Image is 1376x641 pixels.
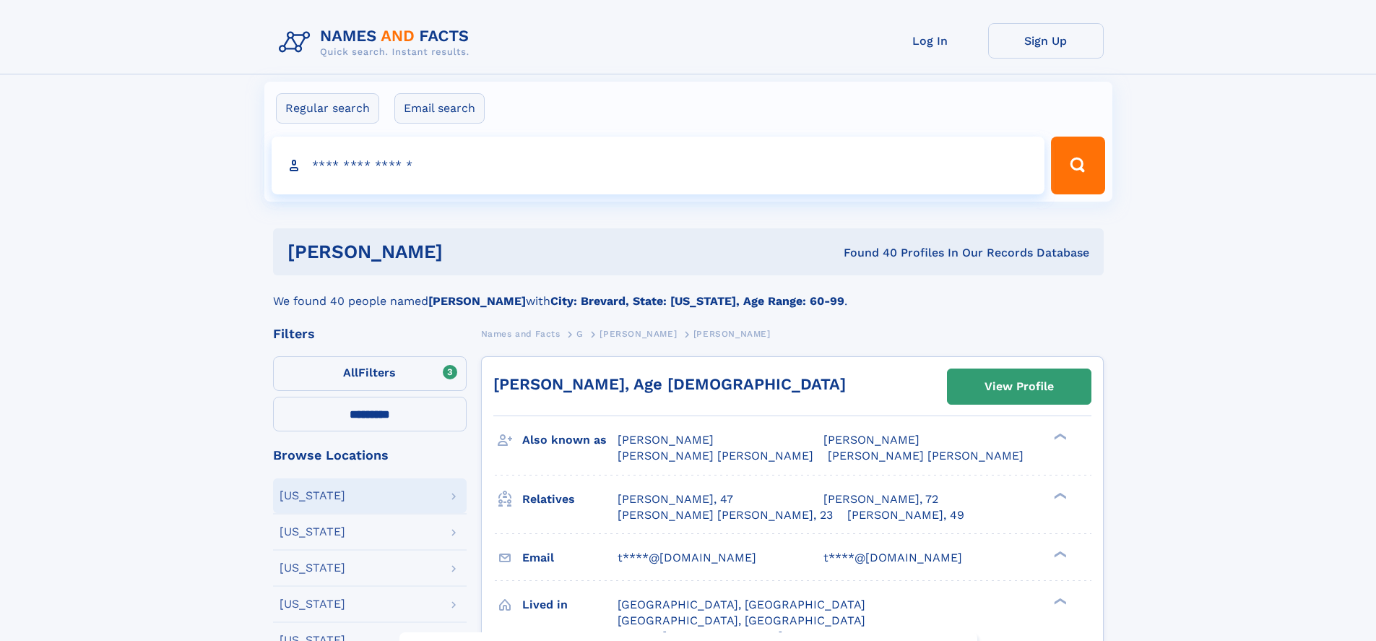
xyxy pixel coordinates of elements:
[273,23,481,62] img: Logo Names and Facts
[576,324,584,343] a: G
[1050,491,1068,500] div: ❯
[988,23,1104,59] a: Sign Up
[522,593,618,617] h3: Lived in
[618,491,733,507] a: [PERSON_NAME], 47
[618,449,813,463] span: [PERSON_NAME] [PERSON_NAME]
[693,329,771,339] span: [PERSON_NAME]
[287,243,644,261] h1: [PERSON_NAME]
[1050,596,1068,606] div: ❯
[847,507,964,523] a: [PERSON_NAME], 49
[280,526,345,538] div: [US_STATE]
[481,324,561,343] a: Names and Facts
[276,93,379,124] label: Regular search
[618,614,865,627] span: [GEOGRAPHIC_DATA], [GEOGRAPHIC_DATA]
[823,433,920,447] span: [PERSON_NAME]
[273,356,467,391] label: Filters
[493,375,846,393] a: [PERSON_NAME], Age [DEMOGRAPHIC_DATA]
[522,428,618,452] h3: Also known as
[823,491,938,507] a: [PERSON_NAME], 72
[643,245,1089,261] div: Found 40 Profiles In Our Records Database
[576,329,584,339] span: G
[600,324,677,343] a: [PERSON_NAME]
[522,487,618,512] h3: Relatives
[273,275,1104,310] div: We found 40 people named with .
[522,546,618,570] h3: Email
[828,449,1024,463] span: [PERSON_NAME] [PERSON_NAME]
[600,329,677,339] span: [PERSON_NAME]
[273,449,467,462] div: Browse Locations
[948,369,1091,404] a: View Profile
[1050,549,1068,559] div: ❯
[428,294,526,308] b: [PERSON_NAME]
[394,93,485,124] label: Email search
[618,598,865,611] span: [GEOGRAPHIC_DATA], [GEOGRAPHIC_DATA]
[618,433,714,447] span: [PERSON_NAME]
[618,507,833,523] a: [PERSON_NAME] [PERSON_NAME], 23
[1050,432,1068,442] div: ❯
[273,327,467,340] div: Filters
[343,366,358,379] span: All
[272,137,1045,194] input: search input
[985,370,1054,403] div: View Profile
[550,294,844,308] b: City: Brevard, State: [US_STATE], Age Range: 60-99
[873,23,988,59] a: Log In
[1051,137,1104,194] button: Search Button
[280,490,345,502] div: [US_STATE]
[280,562,345,574] div: [US_STATE]
[280,598,345,610] div: [US_STATE]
